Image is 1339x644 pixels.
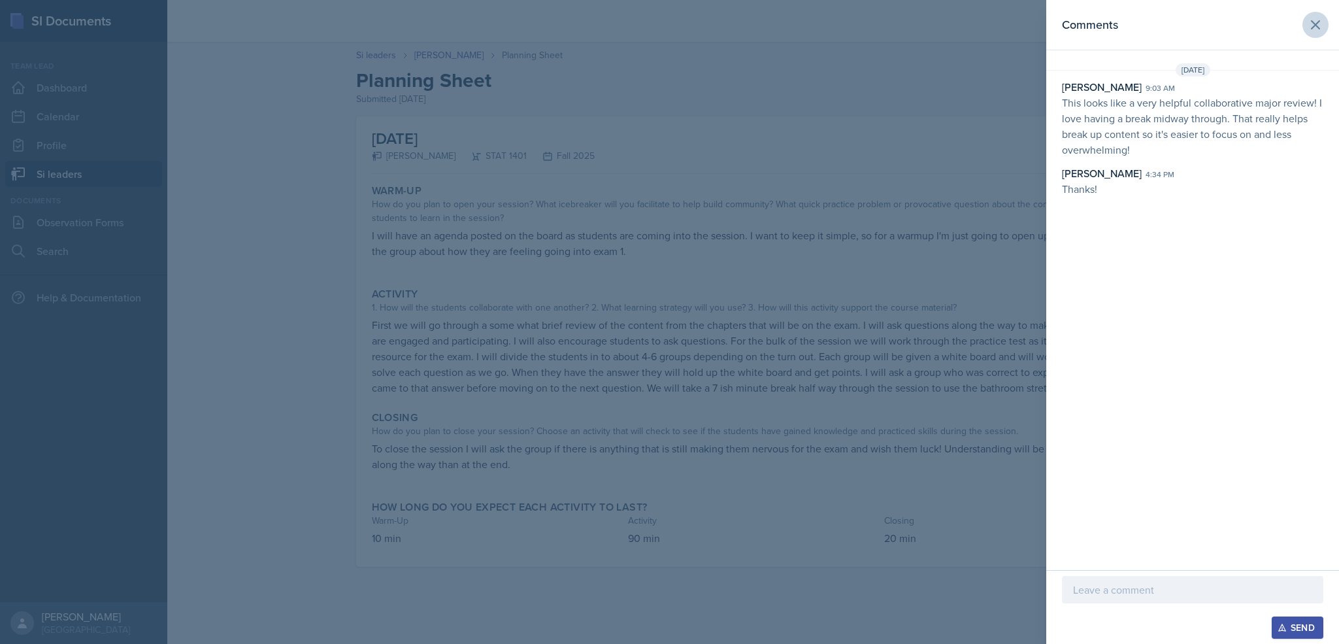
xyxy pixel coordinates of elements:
[1176,63,1210,76] span: [DATE]
[1280,622,1315,633] div: Send
[1062,79,1142,95] div: [PERSON_NAME]
[1062,16,1118,34] h2: Comments
[1146,82,1175,94] div: 9:03 am
[1146,169,1174,180] div: 4:34 pm
[1272,617,1323,639] button: Send
[1062,165,1142,181] div: [PERSON_NAME]
[1062,181,1323,197] p: Thanks!
[1062,95,1323,158] p: This looks like a very helpful collaborative major review! I love having a break midway through. ...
